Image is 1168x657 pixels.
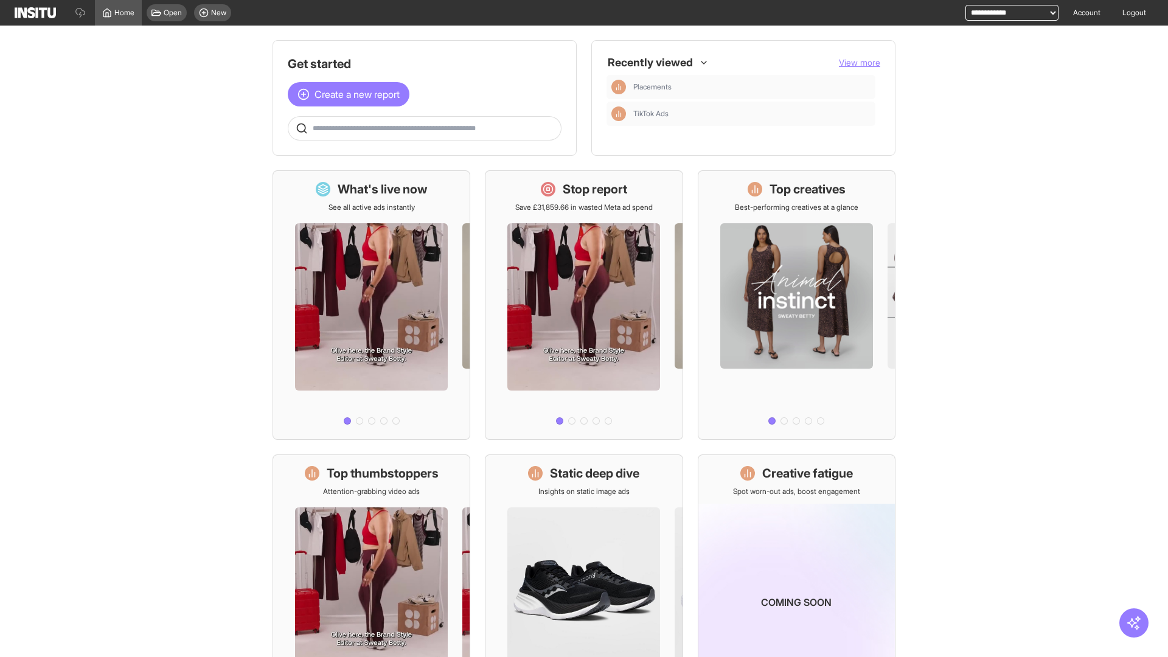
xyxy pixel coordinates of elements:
[485,170,683,440] a: Stop reportSave £31,859.66 in wasted Meta ad spend
[633,82,871,92] span: Placements
[327,465,439,482] h1: Top thumbstoppers
[288,55,561,72] h1: Get started
[633,109,871,119] span: TikTok Ads
[315,87,400,102] span: Create a new report
[633,82,672,92] span: Placements
[114,8,134,18] span: Home
[839,57,880,69] button: View more
[164,8,182,18] span: Open
[323,487,420,496] p: Attention-grabbing video ads
[211,8,226,18] span: New
[611,80,626,94] div: Insights
[328,203,415,212] p: See all active ads instantly
[563,181,627,198] h1: Stop report
[515,203,653,212] p: Save £31,859.66 in wasted Meta ad spend
[839,57,880,68] span: View more
[538,487,630,496] p: Insights on static image ads
[273,170,470,440] a: What's live nowSee all active ads instantly
[611,106,626,121] div: Insights
[770,181,846,198] h1: Top creatives
[550,465,639,482] h1: Static deep dive
[735,203,858,212] p: Best-performing creatives at a glance
[633,109,669,119] span: TikTok Ads
[15,7,56,18] img: Logo
[338,181,428,198] h1: What's live now
[698,170,895,440] a: Top creativesBest-performing creatives at a glance
[288,82,409,106] button: Create a new report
